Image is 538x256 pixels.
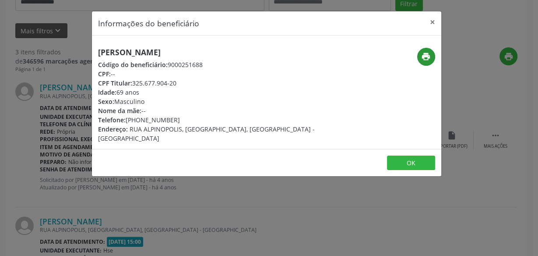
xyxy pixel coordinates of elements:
div: 9000251688 [98,60,319,69]
span: CPF Titular: [98,79,132,87]
div: -- [98,106,319,115]
div: -- [98,69,319,78]
span: CPF: [98,70,111,78]
div: Masculino [98,97,319,106]
i: print [421,52,431,61]
span: Telefone: [98,116,126,124]
button: print [417,48,435,66]
span: RUA ALPINOPOLIS, [GEOGRAPHIC_DATA], [GEOGRAPHIC_DATA] - [GEOGRAPHIC_DATA] [98,125,315,142]
span: Código do beneficiário: [98,60,168,69]
span: Endereço: [98,125,128,133]
div: [PHONE_NUMBER] [98,115,319,124]
span: Idade: [98,88,116,96]
button: OK [387,156,435,171]
div: 325.677.904-20 [98,78,319,88]
span: Nome da mãe: [98,107,141,115]
span: Sexo: [98,97,114,106]
div: 69 anos [98,88,319,97]
button: Close [424,11,441,33]
h5: [PERSON_NAME] [98,48,319,57]
h5: Informações do beneficiário [98,18,199,29]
